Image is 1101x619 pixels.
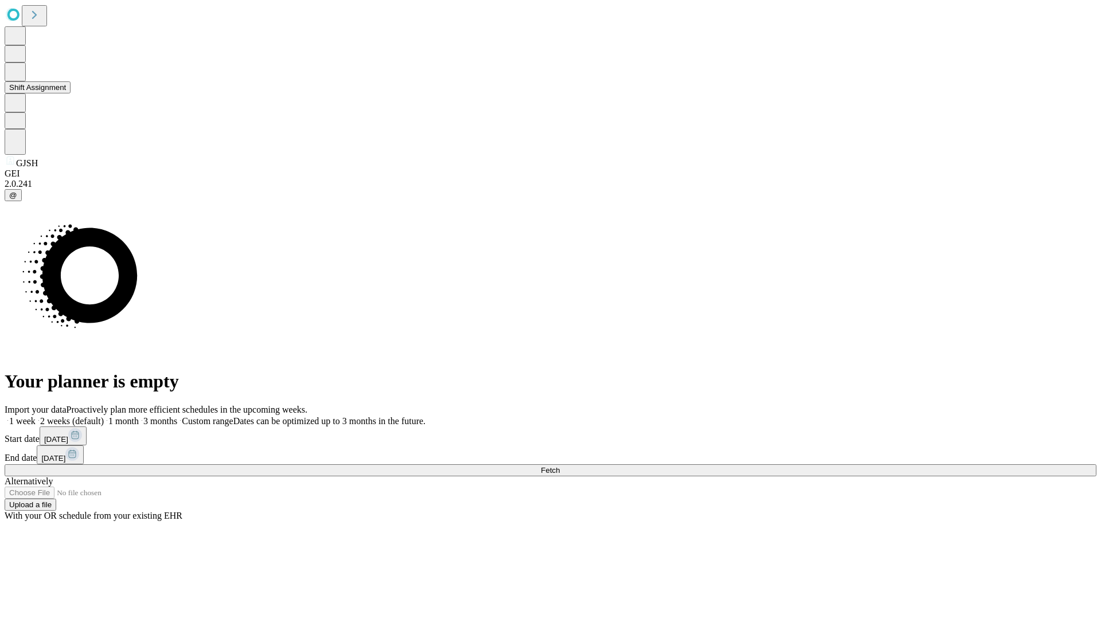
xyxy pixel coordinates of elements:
[5,169,1096,179] div: GEI
[9,416,36,426] span: 1 week
[5,189,22,201] button: @
[5,371,1096,392] h1: Your planner is empty
[108,416,139,426] span: 1 month
[40,416,104,426] span: 2 weeks (default)
[5,426,1096,445] div: Start date
[5,179,1096,189] div: 2.0.241
[40,426,87,445] button: [DATE]
[16,158,38,168] span: GJSH
[541,466,560,475] span: Fetch
[233,416,425,426] span: Dates can be optimized up to 3 months in the future.
[44,435,68,444] span: [DATE]
[5,81,71,93] button: Shift Assignment
[5,445,1096,464] div: End date
[5,511,182,520] span: With your OR schedule from your existing EHR
[182,416,233,426] span: Custom range
[5,499,56,511] button: Upload a file
[143,416,177,426] span: 3 months
[5,405,67,414] span: Import your data
[67,405,307,414] span: Proactively plan more efficient schedules in the upcoming weeks.
[5,476,53,486] span: Alternatively
[41,454,65,463] span: [DATE]
[5,464,1096,476] button: Fetch
[9,191,17,199] span: @
[37,445,84,464] button: [DATE]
